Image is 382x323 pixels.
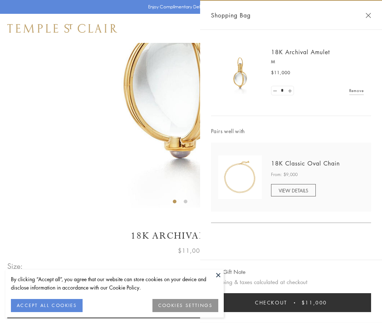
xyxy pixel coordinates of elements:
[211,11,251,20] span: Shopping Bag
[148,3,231,11] p: Enjoy Complimentary Delivery & Returns
[302,299,327,307] span: $11,000
[271,58,364,65] p: M
[211,278,371,287] p: Shipping & taxes calculated at checkout
[349,87,364,95] a: Remove
[7,260,23,272] span: Size:
[7,230,375,242] h1: 18K Archival Amulet
[211,267,246,276] button: Add Gift Note
[271,86,279,95] a: Set quantity to 0
[366,13,371,18] button: Close Shopping Bag
[11,299,83,312] button: ACCEPT ALL COOKIES
[218,51,262,95] img: 18K Archival Amulet
[211,127,371,135] span: Pairs well with
[152,299,218,312] button: COOKIES SETTINGS
[7,24,117,33] img: Temple St. Clair
[271,171,298,178] span: From: $9,000
[271,159,340,167] a: 18K Classic Oval Chain
[178,246,204,255] span: $11,000
[271,184,316,196] a: VIEW DETAILS
[211,293,371,312] button: Checkout $11,000
[271,48,330,56] a: 18K Archival Amulet
[279,187,308,194] span: VIEW DETAILS
[255,299,287,307] span: Checkout
[286,86,293,95] a: Set quantity to 2
[11,275,218,292] div: By clicking “Accept all”, you agree that our website can store cookies on your device and disclos...
[218,155,262,199] img: N88865-OV18
[271,69,290,76] span: $11,000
